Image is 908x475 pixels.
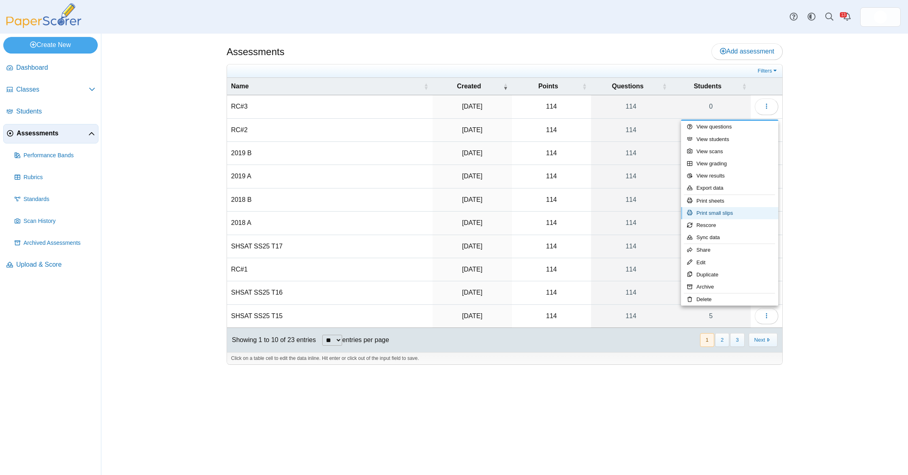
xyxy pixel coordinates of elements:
a: Print sheets [681,195,778,207]
time: Jul 21, 2025 at 3:07 PM [462,173,482,180]
time: Jul 9, 2025 at 3:10 PM [462,289,482,296]
td: RC#1 [227,258,433,281]
a: 114 [591,119,671,141]
a: 7 [671,142,751,165]
td: SHSAT SS25 T15 [227,305,433,328]
a: View students [681,133,778,145]
div: Showing 1 to 10 of 23 entries [227,328,316,352]
nav: pagination [699,333,777,347]
td: 114 [512,212,591,235]
time: Jul 21, 2025 at 3:30 PM [462,126,482,133]
span: Classes [16,85,89,94]
td: 2019 A [227,165,433,188]
img: PaperScorer [3,3,84,28]
a: Rubrics [11,168,99,187]
div: Click on a table cell to edit the data inline. Hit enter or click out of the input field to save. [227,352,782,364]
td: 114 [512,188,591,212]
a: Performance Bands [11,146,99,165]
span: Name [231,82,422,91]
h1: Assessments [227,45,285,59]
span: Add assessment [720,48,774,55]
a: View scans [681,145,778,158]
a: Standards [11,190,99,209]
a: Rescore [681,219,778,231]
td: 114 [512,142,591,165]
span: Students [16,107,95,116]
span: Created [437,82,501,91]
a: Share [681,244,778,256]
a: Classes [3,80,99,100]
td: 114 [512,95,591,118]
a: Sync data [681,231,778,244]
time: Jul 9, 2025 at 2:58 PM [462,312,482,319]
a: Dashboard [3,58,99,78]
time: Jul 21, 2025 at 2:47 PM [462,219,482,226]
time: Jul 18, 2025 at 12:57 PM [462,266,482,273]
a: Upload & Score [3,255,99,275]
a: 114 [591,281,671,304]
a: PaperScorer [3,22,84,29]
span: d&k prep prep [874,11,887,24]
a: 8 [671,258,751,281]
span: Dashboard [16,63,95,72]
a: Delete [681,293,778,306]
a: 5 [671,119,751,141]
a: 114 [591,212,671,234]
a: 114 [591,95,671,118]
a: 114 [591,165,671,188]
button: 1 [700,333,714,347]
time: Jul 21, 2025 at 3:39 PM [462,103,482,110]
td: 114 [512,305,591,328]
a: Scan History [11,212,99,231]
a: Archived Assessments [11,233,99,253]
time: Jul 21, 2025 at 2:39 PM [462,243,482,250]
a: Export data [681,182,778,194]
a: View questions [681,121,778,133]
button: Next [749,333,777,347]
a: 0 [671,281,751,304]
a: View results [681,170,778,182]
time: Jul 21, 2025 at 2:58 PM [462,196,482,203]
td: 2018 B [227,188,433,212]
span: Points : Activate to sort [582,82,587,90]
span: Questions [595,82,661,91]
a: 114 [591,188,671,211]
td: 114 [512,165,591,188]
a: 114 [591,305,671,327]
a: 114 [591,142,671,165]
span: Archived Assessments [24,239,95,247]
td: 114 [512,258,591,281]
a: 0 [671,188,751,211]
a: 6 [671,165,751,188]
span: Name : Activate to sort [424,82,428,90]
a: Assessments [3,124,99,143]
a: Archive [681,281,778,293]
td: SHSAT SS25 T17 [227,235,433,258]
td: RC#3 [227,95,433,118]
button: 2 [715,333,729,347]
td: 2019 B [227,142,433,165]
a: Students [3,102,99,122]
span: Points [516,82,580,91]
span: Questions : Activate to sort [662,82,667,90]
a: 5 [671,305,751,327]
img: ps.cRz8zCdsP4LbcP2q [874,11,887,24]
span: Students [675,82,740,91]
a: 0 [671,212,751,234]
a: 0 [671,235,751,258]
td: 2018 A [227,212,433,235]
a: Create New [3,37,98,53]
label: entries per page [342,336,389,343]
a: Add assessment [711,43,783,60]
a: Print small slips [681,207,778,219]
span: Assessments [17,129,88,138]
a: 114 [591,258,671,281]
span: Performance Bands [24,152,95,160]
a: View grading [681,158,778,170]
td: RC#2 [227,119,433,142]
a: Filters [756,67,780,75]
span: Scan History [24,217,95,225]
td: 114 [512,235,591,258]
time: Jul 21, 2025 at 3:19 PM [462,150,482,156]
span: Standards [24,195,95,203]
